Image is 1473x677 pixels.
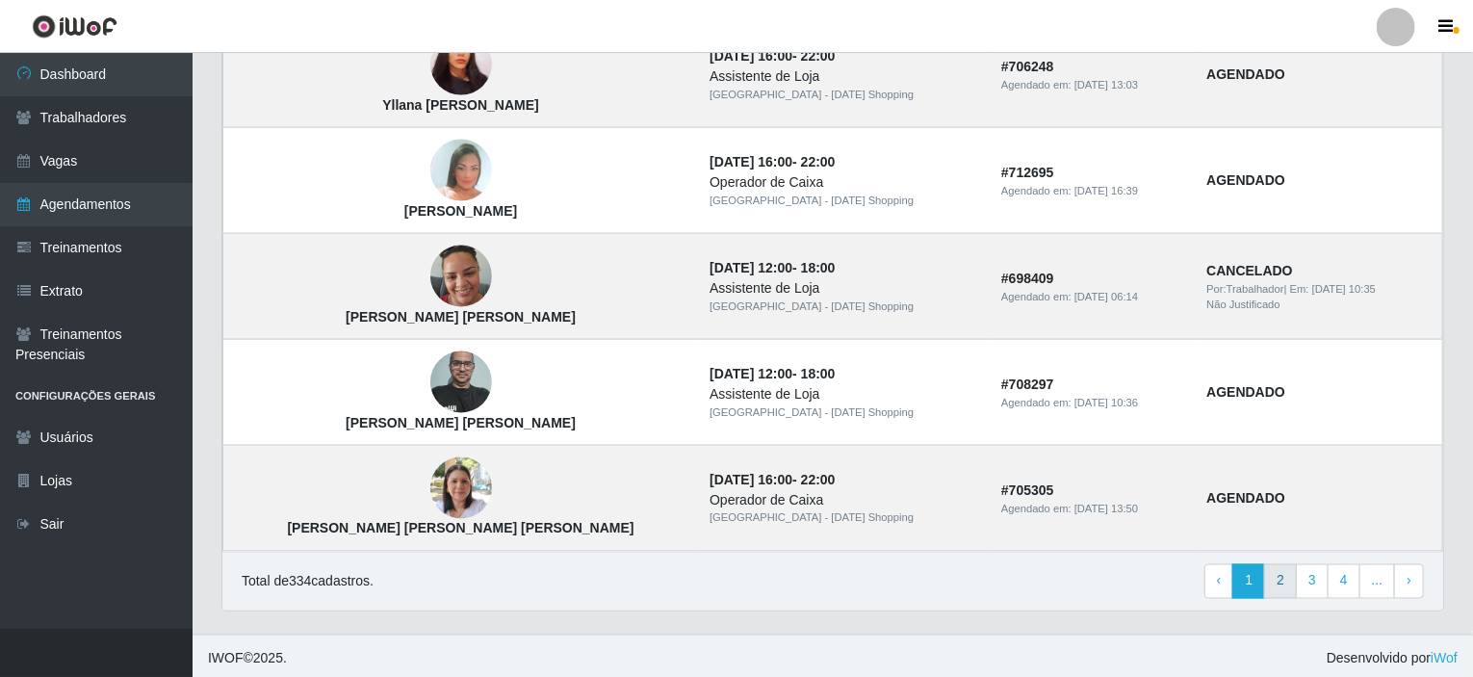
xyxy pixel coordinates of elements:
[801,48,836,64] time: 22:00
[710,472,835,487] strong: -
[710,366,792,381] time: [DATE] 12:00
[1001,289,1183,305] div: Agendado em:
[801,260,836,275] time: 18:00
[1204,564,1234,599] a: Previous
[1232,564,1265,599] a: 1
[1206,297,1431,313] div: Não Justificado
[404,203,517,219] strong: [PERSON_NAME]
[346,415,576,430] strong: [PERSON_NAME] [PERSON_NAME]
[430,342,492,424] img: Fábio batista de Lima
[1206,263,1292,278] strong: CANCELADO
[1264,564,1297,599] a: 2
[710,278,978,299] div: Assistente de Loja
[801,472,836,487] time: 22:00
[1001,77,1183,93] div: Agendado em:
[801,154,836,169] time: 22:00
[430,32,492,98] img: Yllana Brenda de Matos
[710,172,978,193] div: Operador de Caixa
[1001,482,1054,498] strong: # 705305
[1001,377,1054,392] strong: # 708297
[1217,573,1222,588] span: ‹
[710,404,978,421] div: [GEOGRAPHIC_DATA] - [DATE] Shopping
[710,193,978,209] div: [GEOGRAPHIC_DATA] - [DATE] Shopping
[710,472,792,487] time: [DATE] 16:00
[1204,564,1424,599] nav: pagination
[242,572,374,592] p: Total de 334 cadastros.
[710,490,978,510] div: Operador de Caixa
[710,299,978,315] div: [GEOGRAPHIC_DATA] - [DATE] Shopping
[1327,649,1458,669] span: Desenvolvido por
[1001,395,1183,411] div: Agendado em:
[1431,651,1458,666] a: iWof
[1001,501,1183,517] div: Agendado em:
[801,366,836,381] time: 18:00
[1359,564,1396,599] a: ...
[430,126,492,216] img: Janaína Pereira da Silva
[710,48,792,64] time: [DATE] 16:00
[710,366,835,381] strong: -
[1206,384,1285,400] strong: AGENDADO
[1074,79,1138,91] time: [DATE] 13:03
[710,260,835,275] strong: -
[32,14,117,39] img: CoreUI Logo
[1394,564,1424,599] a: Next
[1206,66,1285,82] strong: AGENDADO
[710,260,792,275] time: [DATE] 12:00
[382,97,539,113] strong: Yllana [PERSON_NAME]
[1407,573,1411,588] span: ›
[1001,271,1054,286] strong: # 698409
[1074,397,1138,408] time: [DATE] 10:36
[430,236,492,318] img: Francisca Sara Oliveira almeida
[1001,183,1183,199] div: Agendado em:
[710,384,978,404] div: Assistente de Loja
[1328,564,1360,599] a: 4
[1074,185,1138,196] time: [DATE] 16:39
[1001,165,1054,180] strong: # 712695
[430,448,492,530] img: Ana Cláudia Santiago Mendes carneiro
[710,154,835,169] strong: -
[1312,283,1376,295] time: [DATE] 10:35
[208,651,244,666] span: IWOF
[710,154,792,169] time: [DATE] 16:00
[710,87,978,103] div: [GEOGRAPHIC_DATA] - [DATE] Shopping
[1001,59,1054,74] strong: # 706248
[710,48,835,64] strong: -
[1206,490,1285,506] strong: AGENDADO
[1206,172,1285,188] strong: AGENDADO
[1206,281,1431,298] div: | Em:
[288,521,634,536] strong: [PERSON_NAME] [PERSON_NAME] [PERSON_NAME]
[1074,291,1138,302] time: [DATE] 06:14
[710,510,978,527] div: [GEOGRAPHIC_DATA] - [DATE] Shopping
[208,649,287,669] span: © 2025 .
[1206,283,1283,295] span: Por: Trabalhador
[1074,503,1138,514] time: [DATE] 13:50
[1296,564,1329,599] a: 3
[346,309,576,325] strong: [PERSON_NAME] [PERSON_NAME]
[710,66,978,87] div: Assistente de Loja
